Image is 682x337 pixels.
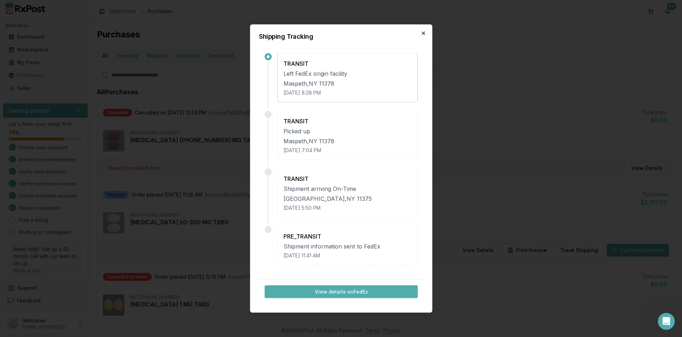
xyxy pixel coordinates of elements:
div: I already contacted the pharmacy regarding your order for [MEDICAL_DATA]. This month has been cra... [11,52,111,122]
div: Manuel says… [6,41,137,139]
textarea: Message… [6,218,136,230]
div: [DATE] 5:50 PM [283,204,412,212]
div: [DATE] 8:28 PM [283,89,412,96]
div: TRANSIT [283,175,412,183]
h1: [PERSON_NAME] [35,4,81,9]
div: Close [125,3,138,16]
button: Home [111,3,125,16]
button: Send a message… [122,230,134,241]
div: Hello!I already contacted the pharmacy regarding your order for [MEDICAL_DATA]. This month has be... [6,41,117,126]
h2: Shipping Tracking [259,33,423,40]
div: Picked up [283,127,412,135]
div: Ok , thanks [103,143,131,150]
div: Ok , thanks [97,139,137,155]
div: Shipment arriving On-Time [283,184,412,193]
div: TRANSIT [283,59,412,68]
button: Upload attachment [11,233,17,239]
p: Active 14h ago [35,9,69,16]
div: PRE_TRANSIT [283,232,412,241]
button: Gif picker [34,233,40,239]
div: Shahid says… [6,139,137,163]
div: Maspeth , NY 11378 [283,79,412,88]
iframe: Intercom live chat [658,313,675,330]
div: Shipment information sent to FedEx [283,242,412,251]
div: Left FedEx origin facility [283,69,412,78]
button: go back [5,3,18,16]
div: Hello! [11,45,111,52]
div: TRANSIT [283,117,412,125]
div: [DATE] 7:04 PM [283,147,412,154]
div: [DATE] 11:41 AM [283,252,412,259]
div: [PERSON_NAME] • 20h ago [11,128,70,132]
button: Emoji picker [22,233,28,239]
img: Profile image for Manuel [20,4,32,15]
div: Maspeth , NY 11378 [283,137,412,145]
div: [GEOGRAPHIC_DATA] , NY 11375 [283,194,412,203]
button: View details onFedEx [265,285,418,298]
